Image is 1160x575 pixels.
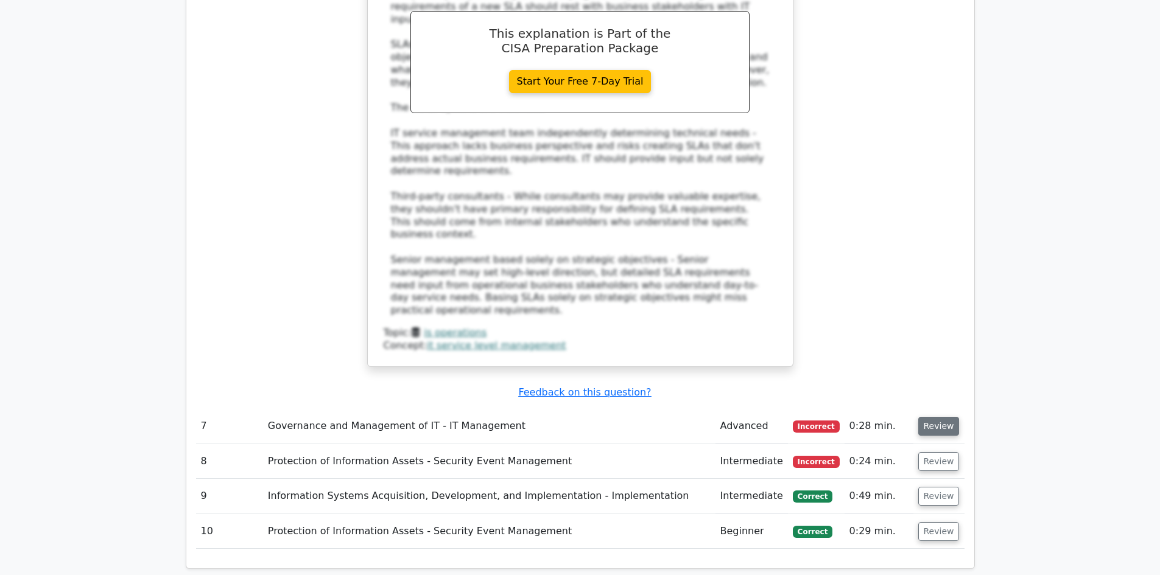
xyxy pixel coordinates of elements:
a: Start Your Free 7-Day Trial [509,70,652,93]
span: Correct [793,526,832,538]
span: Incorrect [793,420,840,433]
td: Intermediate [715,479,788,514]
a: it service level management [427,340,566,351]
div: Concept: [384,340,777,352]
button: Review [918,487,960,506]
td: Information Systems Acquisition, Development, and Implementation - Implementation [263,479,715,514]
button: Review [918,522,960,541]
td: Intermediate [715,444,788,479]
a: Feedback on this question? [518,386,651,398]
td: 8 [196,444,263,479]
span: Incorrect [793,456,840,468]
td: 7 [196,409,263,444]
td: Protection of Information Assets - Security Event Management [263,444,715,479]
td: 9 [196,479,263,514]
td: 0:49 min. [845,479,913,514]
div: Topic: [384,327,777,340]
td: 10 [196,514,263,549]
td: 0:29 min. [845,514,913,549]
td: Protection of Information Assets - Security Event Management [263,514,715,549]
td: Governance and Management of IT - IT Management [263,409,715,444]
td: Advanced [715,409,788,444]
button: Review [918,452,960,471]
span: Correct [793,490,832,503]
td: Beginner [715,514,788,549]
td: 0:28 min. [845,409,913,444]
a: is operations [424,327,487,338]
td: 0:24 min. [845,444,913,479]
button: Review [918,417,960,436]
